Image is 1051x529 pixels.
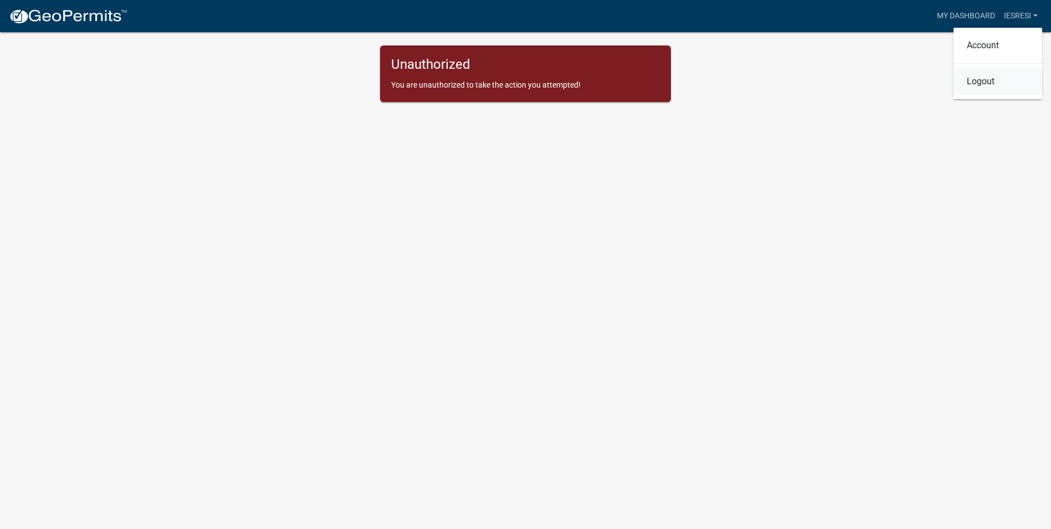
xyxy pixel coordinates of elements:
div: IESResi [953,28,1042,99]
h5: Unauthorized [391,57,660,73]
a: IESResi [999,6,1042,27]
a: My Dashboard [932,6,999,27]
a: Account [953,32,1042,59]
p: You are unauthorized to take the action you attempted! [391,79,660,91]
a: Logout [953,68,1042,95]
